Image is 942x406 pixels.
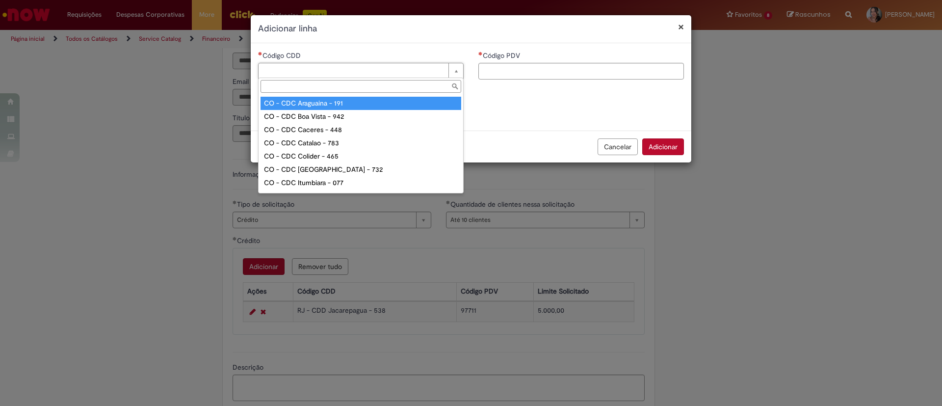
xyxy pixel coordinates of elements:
[261,110,461,123] div: CO - CDC Boa Vista - 942
[259,95,463,193] ul: Código CDD
[261,163,461,176] div: CO - CDC [GEOGRAPHIC_DATA] - 732
[261,189,461,203] div: CO - CDC Rio Branco - 572
[261,97,461,110] div: CO - CDC Araguaina - 191
[261,123,461,136] div: CO - CDC Caceres - 448
[261,150,461,163] div: CO - CDC Colider - 465
[261,176,461,189] div: CO - CDC Itumbiara - 077
[261,136,461,150] div: CO - CDC Catalao - 783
